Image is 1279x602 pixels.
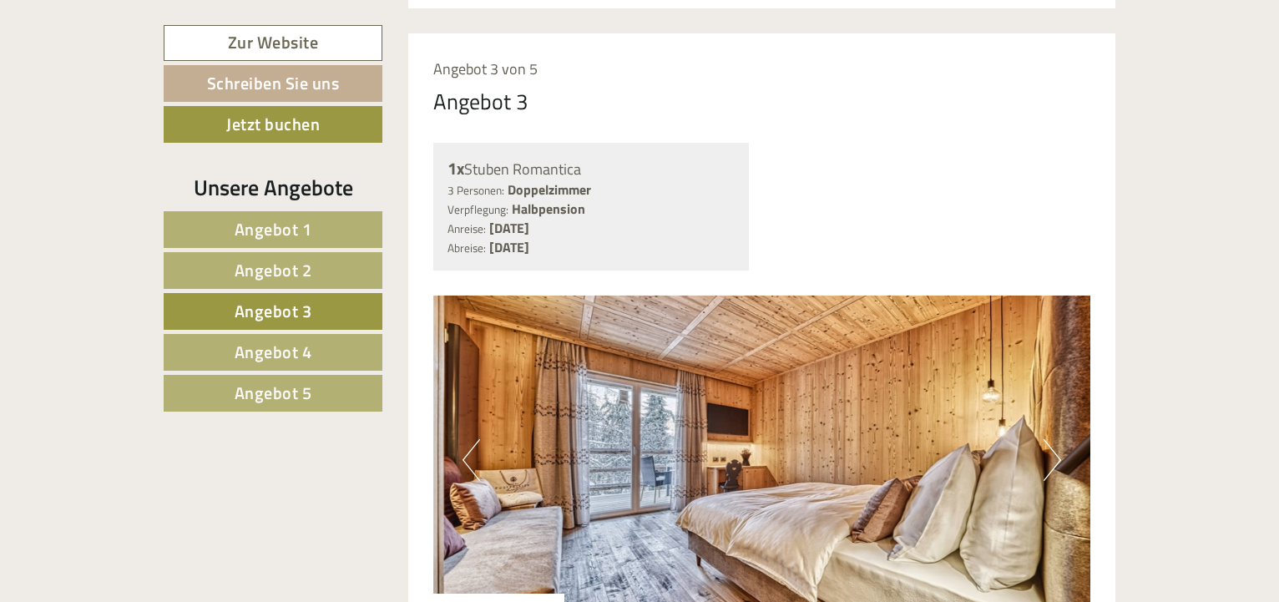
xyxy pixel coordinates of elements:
[25,81,258,93] small: 20:41
[489,218,529,238] b: [DATE]
[447,201,508,218] small: Verpflegung:
[164,172,382,203] div: Unsere Angebote
[295,13,363,41] div: Freitag
[508,180,591,200] b: Doppelzimmer
[25,48,258,62] div: [GEOGRAPHIC_DATA]
[447,155,464,181] b: 1x
[235,298,312,324] span: Angebot 3
[13,45,266,96] div: Guten Tag, wie können wir Ihnen helfen?
[447,157,736,181] div: Stuben Romantica
[433,58,538,80] span: Angebot 3 von 5
[463,439,480,481] button: Previous
[164,106,382,143] a: Jetzt buchen
[550,433,658,469] button: Senden
[447,182,504,199] small: 3 Personen:
[235,216,312,242] span: Angebot 1
[235,257,312,283] span: Angebot 2
[235,380,312,406] span: Angebot 5
[1044,439,1061,481] button: Next
[489,237,529,257] b: [DATE]
[164,65,382,102] a: Schreiben Sie uns
[164,25,382,61] a: Zur Website
[235,339,312,365] span: Angebot 4
[433,86,528,117] div: Angebot 3
[447,220,486,237] small: Anreise:
[447,240,486,256] small: Abreise:
[512,199,585,219] b: Halbpension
